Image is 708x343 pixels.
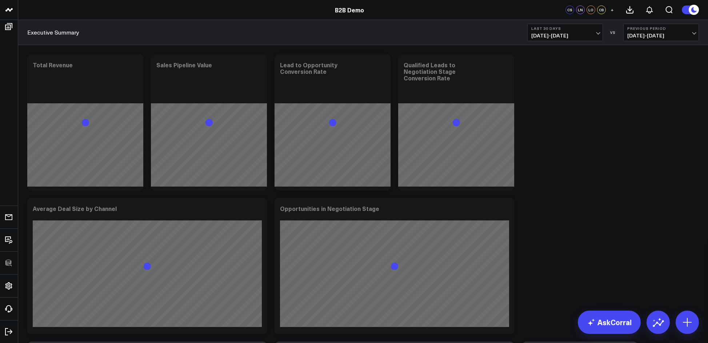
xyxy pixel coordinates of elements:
[607,30,620,35] div: VS
[527,24,603,41] button: Last 30 Days[DATE]-[DATE]
[280,204,379,212] div: Opportunities in Negotiation Stage
[576,5,585,14] div: LN
[623,24,699,41] button: Previous Period[DATE]-[DATE]
[280,61,337,75] div: Lead to Opportunity Conversion Rate
[597,5,606,14] div: CB
[587,5,595,14] div: LO
[27,28,79,36] a: Executive Summary
[33,61,73,69] div: Total Revenue
[404,61,456,82] div: Qualified Leads to Negotiation Stage Conversion Rate
[565,5,574,14] div: CS
[335,6,364,14] a: B2B Demo
[531,26,599,31] b: Last 30 Days
[33,204,117,212] div: Average Deal Size by Channel
[608,5,616,14] button: +
[627,33,695,39] span: [DATE] - [DATE]
[578,311,641,334] a: AskCorral
[611,7,614,12] span: +
[156,61,212,69] div: Sales Pipeline Value
[531,33,599,39] span: [DATE] - [DATE]
[627,26,695,31] b: Previous Period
